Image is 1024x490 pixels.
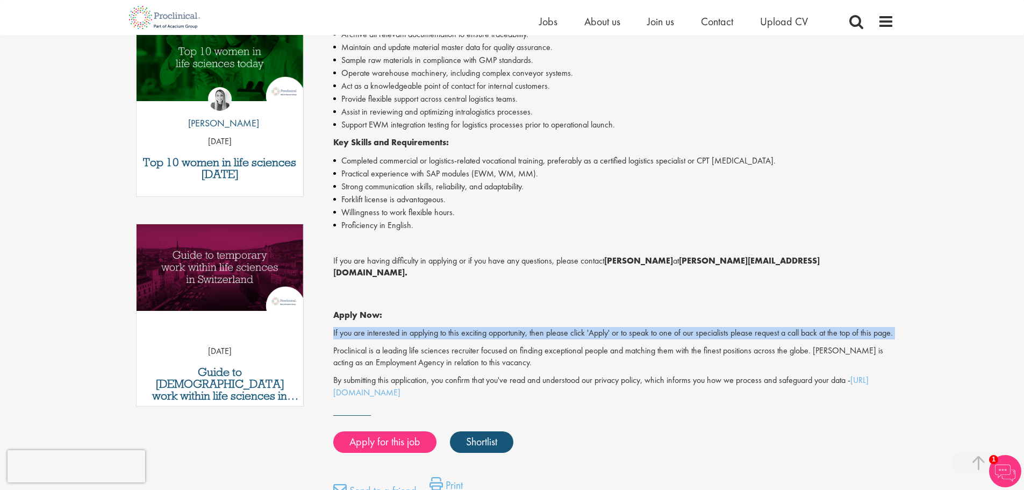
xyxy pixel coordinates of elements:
li: Practical experience with SAP modules (EWM, WM, MM). [333,167,894,180]
li: Strong communication skills, reliability, and adaptability. [333,180,894,193]
a: Link to a post [137,224,304,319]
img: Chatbot [989,455,1021,487]
p: By submitting this application, you confirm that you've read and understood our privacy policy, w... [333,374,894,399]
p: [PERSON_NAME] [180,116,259,130]
p: Proclinical is a leading life sciences recruiter focused on finding exceptional people and matchi... [333,345,894,370]
a: Jobs [539,15,557,29]
strong: [PERSON_NAME][EMAIL_ADDRESS][DOMAIN_NAME]. [333,255,820,279]
li: Assist in reviewing and optimizing intralogistics processes. [333,105,894,118]
img: Top 10 women in life sciences today [137,15,304,101]
img: Hannah Burke [208,87,232,111]
strong: Key Skills and Requirements: [333,137,449,148]
a: Shortlist [450,431,513,453]
li: Sample raw materials in compliance with GMP standards. [333,54,894,67]
p: If you are having difficulty in applying or if you have any questions, please contact at [333,255,894,280]
strong: Apply Now: [333,309,382,321]
span: 1 [989,455,998,464]
a: Guide to [DEMOGRAPHIC_DATA] work within life sciences in [GEOGRAPHIC_DATA] [142,366,298,402]
li: Forklift license is advantageous. [333,193,894,206]
a: Upload CV [760,15,808,29]
a: Join us [647,15,674,29]
li: Willingness to work flexible hours. [333,206,894,219]
li: Maintain and update material master data for quality assurance. [333,41,894,54]
iframe: reCAPTCHA [8,450,145,482]
li: Support EWM integration testing for logistics processes prior to operational launch. [333,118,894,131]
li: Operate warehouse machinery, including complex conveyor systems. [333,67,894,80]
p: If you are interested in applying to this exciting opportunity, then please click 'Apply' or to s... [333,327,894,339]
a: [URL][DOMAIN_NAME] [333,374,869,398]
a: About us [584,15,620,29]
p: [DATE] [137,136,304,148]
a: Top 10 women in life sciences [DATE] [142,157,298,180]
a: Link to a post [137,15,304,110]
strong: [PERSON_NAME] [604,255,673,266]
a: Hannah Burke [PERSON_NAME] [180,87,259,136]
p: [DATE] [137,345,304,358]
li: Proficiency in English. [333,219,894,232]
li: Provide flexible support across central logistics teams. [333,93,894,105]
li: Act as a knowledgeable point of contact for internal customers. [333,80,894,93]
li: Completed commercial or logistics-related vocational training, preferably as a certified logistic... [333,154,894,167]
a: Apply for this job [333,431,436,453]
a: Contact [701,15,733,29]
